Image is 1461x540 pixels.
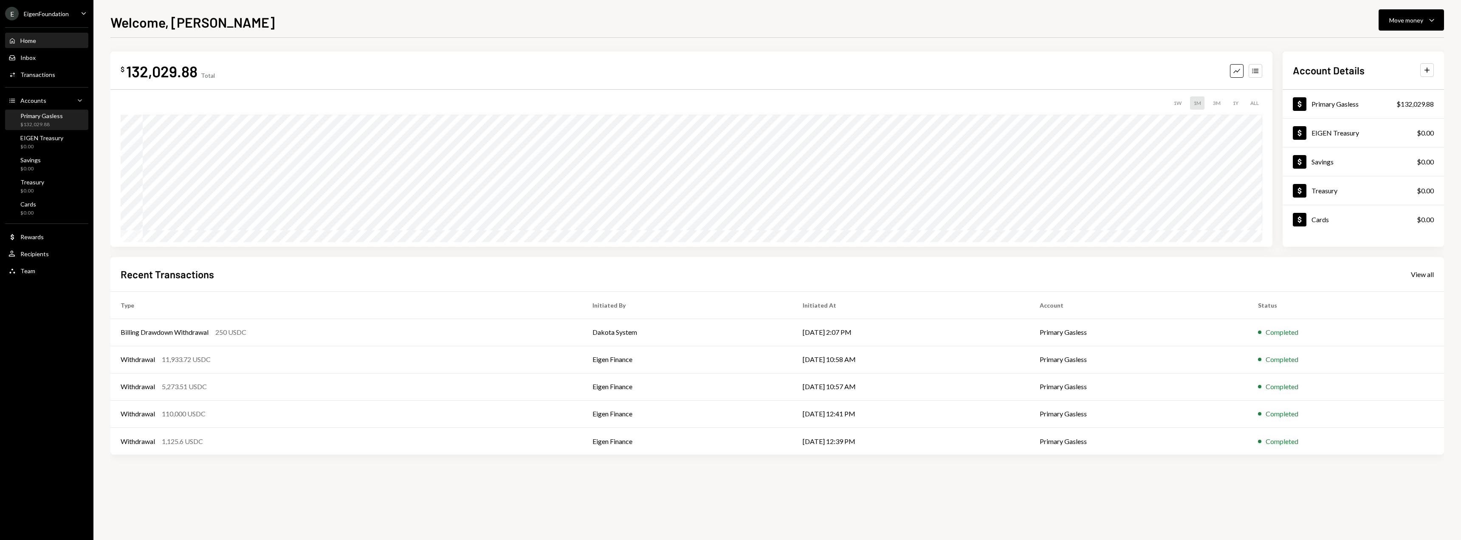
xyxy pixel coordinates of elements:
div: Treasury [1312,187,1337,195]
a: Recipients [5,246,88,261]
div: 110,000 USDC [162,409,206,419]
div: Team [20,267,35,274]
div: $0.00 [20,187,44,195]
div: 1,125.6 USDC [162,436,203,447]
a: Primary Gasless$132,029.88 [1283,90,1444,118]
td: Dakota System [582,319,792,346]
a: Cards$0.00 [5,198,88,218]
div: E [5,7,19,20]
div: Treasury [20,178,44,186]
a: Accounts [5,93,88,108]
a: Cards$0.00 [1283,205,1444,234]
div: Withdrawal [121,382,155,392]
div: $132,029.88 [20,121,63,128]
div: Total [201,72,215,79]
div: View all [1411,270,1434,279]
td: Eigen Finance [582,373,792,400]
div: Recipients [20,250,49,257]
div: Withdrawal [121,354,155,365]
div: $132,029.88 [1396,99,1434,109]
a: Primary Gasless$132,029.88 [5,110,88,130]
div: Home [20,37,36,44]
h2: Recent Transactions [121,267,214,281]
div: 1Y [1229,96,1242,110]
div: Completed [1266,409,1298,419]
a: Team [5,263,88,278]
td: Primary Gasless [1029,319,1248,346]
button: Move money [1379,9,1444,31]
div: 3M [1210,96,1224,110]
a: Savings$0.00 [5,154,88,174]
th: Account [1029,291,1248,319]
div: Savings [1312,158,1334,166]
a: Transactions [5,67,88,82]
a: Savings$0.00 [1283,147,1444,176]
div: Move money [1389,16,1423,25]
div: $ [121,65,124,74]
th: Status [1248,291,1444,319]
div: $0.00 [20,209,36,217]
div: Cards [1312,215,1329,223]
div: Primary Gasless [1312,100,1359,108]
td: Eigen Finance [582,400,792,427]
a: View all [1411,269,1434,279]
div: $0.00 [1417,186,1434,196]
div: Billing Drawdown Withdrawal [121,327,209,337]
td: [DATE] 2:07 PM [793,319,1030,346]
td: Eigen Finance [582,427,792,455]
td: [DATE] 10:57 AM [793,373,1030,400]
td: Primary Gasless [1029,373,1248,400]
div: $0.00 [1417,215,1434,225]
div: Savings [20,156,41,164]
h1: Welcome, [PERSON_NAME] [110,14,275,31]
a: Rewards [5,229,88,244]
div: Withdrawal [121,409,155,419]
div: Withdrawal [121,436,155,447]
a: Inbox [5,50,88,65]
td: Primary Gasless [1029,427,1248,455]
div: 11,933.72 USDC [162,354,211,365]
div: Completed [1266,436,1298,447]
div: Rewards [20,233,44,240]
div: 132,029.88 [126,62,197,81]
th: Initiated At [793,291,1030,319]
th: Initiated By [582,291,792,319]
td: Primary Gasless [1029,400,1248,427]
div: Transactions [20,71,55,78]
div: $0.00 [1417,157,1434,167]
th: Type [110,291,582,319]
div: 250 USDC [215,327,246,337]
div: Completed [1266,327,1298,337]
td: [DATE] 12:41 PM [793,400,1030,427]
td: [DATE] 10:58 AM [793,346,1030,373]
a: EIGEN Treasury$0.00 [5,132,88,152]
div: Completed [1266,382,1298,392]
div: $0.00 [20,165,41,172]
div: $0.00 [20,143,63,150]
a: Home [5,33,88,48]
a: Treasury$0.00 [1283,176,1444,205]
td: Eigen Finance [582,346,792,373]
div: EIGEN Treasury [1312,129,1359,137]
div: EIGEN Treasury [20,134,63,141]
div: 5,273.51 USDC [162,382,207,392]
h2: Account Details [1293,63,1365,77]
div: Cards [20,201,36,208]
div: $0.00 [1417,128,1434,138]
div: ALL [1247,96,1262,110]
div: 1W [1170,96,1185,110]
div: Inbox [20,54,36,61]
div: Primary Gasless [20,112,63,119]
div: Accounts [20,97,46,104]
a: EIGEN Treasury$0.00 [1283,119,1444,147]
td: Primary Gasless [1029,346,1248,373]
td: [DATE] 12:39 PM [793,427,1030,455]
div: 1M [1190,96,1204,110]
div: Completed [1266,354,1298,365]
a: Treasury$0.00 [5,176,88,196]
div: EigenFoundation [24,10,69,17]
